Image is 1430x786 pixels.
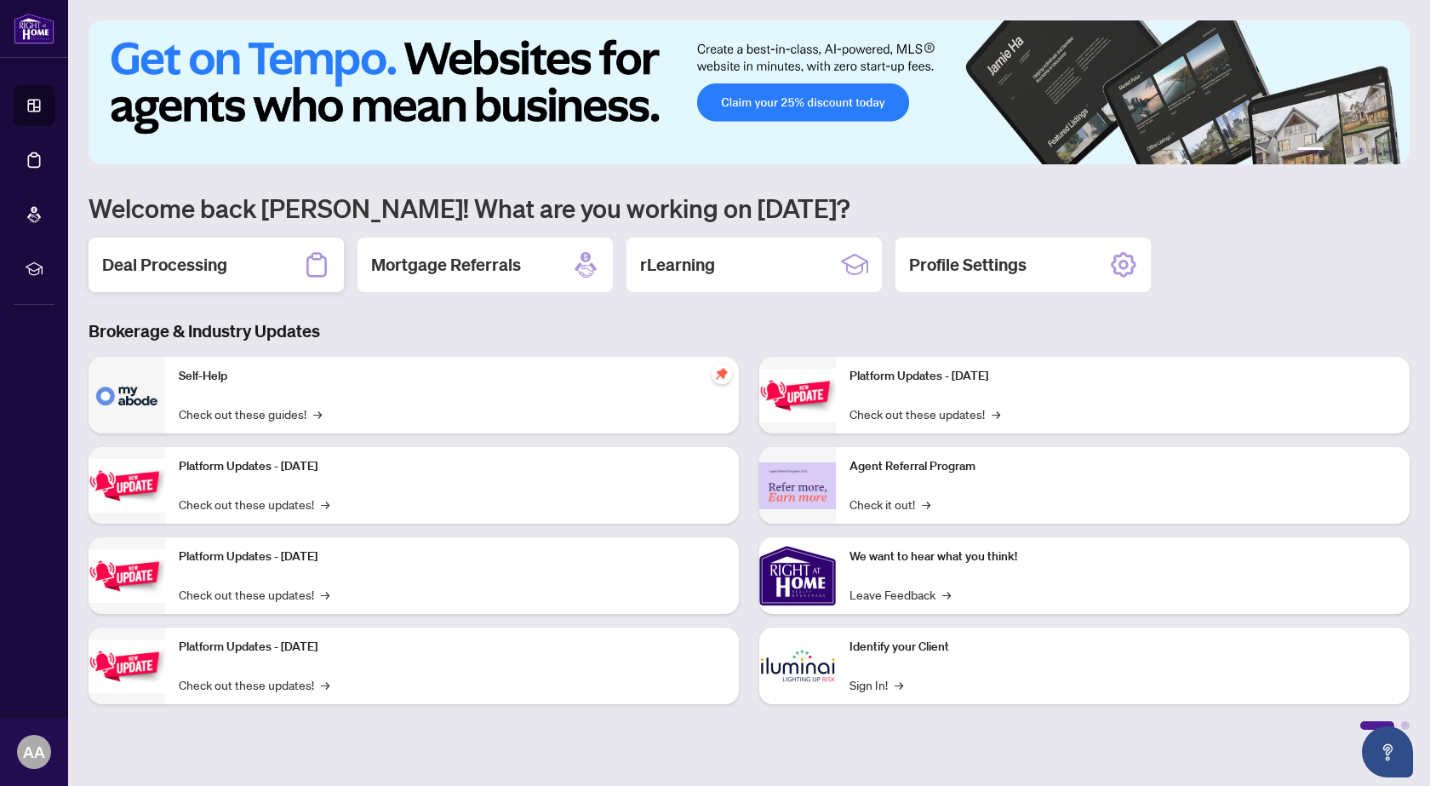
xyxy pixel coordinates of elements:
[759,628,836,704] img: Identify your Client
[371,253,521,277] h2: Mortgage Referrals
[992,404,1000,423] span: →
[1386,147,1393,154] button: 6
[640,253,715,277] h2: rLearning
[849,495,930,513] a: Check it out!→
[1297,147,1324,154] button: 1
[849,457,1396,476] p: Agent Referral Program
[849,404,1000,423] a: Check out these updates!→
[849,638,1396,657] p: Identify your Client
[179,675,329,694] a: Check out these updates!→
[1345,147,1352,154] button: 3
[14,13,54,44] img: logo
[23,740,45,764] span: AA
[1331,147,1338,154] button: 2
[849,367,1396,386] p: Platform Updates - [DATE]
[89,357,165,433] img: Self-Help
[179,638,725,657] p: Platform Updates - [DATE]
[321,675,329,694] span: →
[102,253,227,277] h2: Deal Processing
[909,253,1027,277] h2: Profile Settings
[922,495,930,513] span: →
[759,537,836,614] img: We want to hear what you think!
[321,585,329,604] span: →
[89,319,1410,343] h3: Brokerage & Industry Updates
[849,675,903,694] a: Sign In!→
[89,20,1410,164] img: Slide 0
[849,585,951,604] a: Leave Feedback→
[179,585,329,604] a: Check out these updates!→
[1358,147,1365,154] button: 4
[89,549,165,603] img: Platform Updates - July 21, 2025
[1372,147,1379,154] button: 5
[849,548,1396,566] p: We want to hear what you think!
[1362,726,1413,777] button: Open asap
[179,457,725,476] p: Platform Updates - [DATE]
[89,640,165,693] img: Platform Updates - July 8, 2025
[89,192,1410,224] h1: Welcome back [PERSON_NAME]! What are you working on [DATE]?
[712,364,732,384] span: pushpin
[179,367,725,386] p: Self-Help
[179,495,329,513] a: Check out these updates!→
[895,675,903,694] span: →
[759,369,836,422] img: Platform Updates - June 23, 2025
[942,585,951,604] span: →
[179,404,322,423] a: Check out these guides!→
[89,459,165,513] img: Platform Updates - September 16, 2025
[759,462,836,509] img: Agent Referral Program
[179,548,725,566] p: Platform Updates - [DATE]
[321,495,329,513] span: →
[313,404,322,423] span: →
